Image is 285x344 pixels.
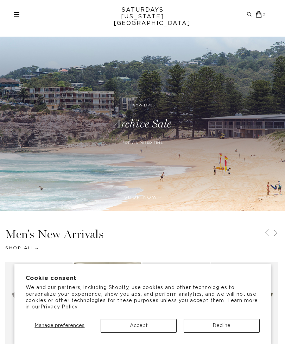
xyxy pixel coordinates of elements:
[26,319,94,333] button: Manage preferences
[101,319,177,333] button: Accept
[34,323,84,328] span: Manage preferences
[255,11,266,18] a: 0
[263,13,266,16] small: 0
[40,305,78,309] a: Privacy Policy
[26,275,260,282] h2: Cookie consent
[114,7,172,27] a: SATURDAYS[US_STATE][GEOGRAPHIC_DATA]
[5,246,38,250] a: Shop All
[184,319,260,333] button: Decline
[26,284,260,310] p: We and our partners, including Shopify, use cookies and other technologies to personalize your ex...
[5,229,280,240] h3: Men's New Arrivals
